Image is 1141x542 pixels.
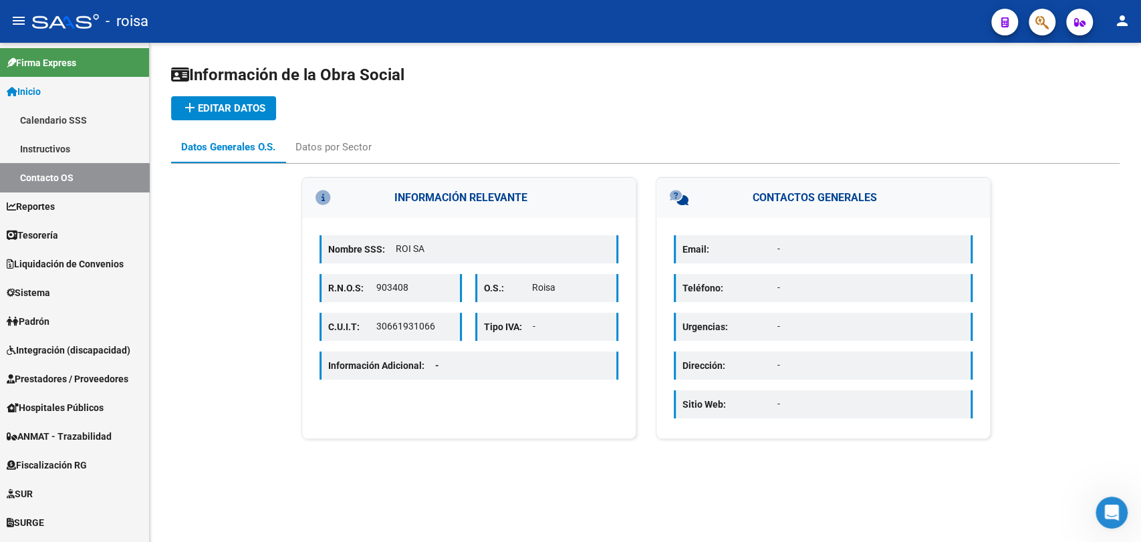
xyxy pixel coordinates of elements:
[7,372,128,386] span: Prestadores / Proveedores
[533,319,610,333] p: -
[7,257,124,271] span: Liquidación de Convenios
[295,140,372,154] div: Datos por Sector
[11,13,27,29] mat-icon: menu
[682,358,777,373] p: Dirección:
[777,358,964,372] p: -
[682,319,777,334] p: Urgencias:
[1096,497,1128,529] iframe: Intercom live chat
[7,343,130,358] span: Integración (discapacidad)
[7,199,55,214] span: Reportes
[682,242,777,257] p: Email:
[182,102,265,114] span: Editar datos
[777,397,964,411] p: -
[777,242,964,256] p: -
[532,281,609,295] p: Roisa
[181,140,275,154] div: Datos Generales O.S.
[171,96,276,120] button: Editar datos
[7,285,50,300] span: Sistema
[435,360,439,371] span: -
[777,319,964,333] p: -
[328,242,396,257] p: Nombre SSS:
[171,64,1120,86] h1: Información de la Obra Social
[682,397,777,412] p: Sitio Web:
[328,319,376,334] p: C.U.I.T:
[484,319,533,334] p: Tipo IVA:
[7,429,112,444] span: ANMAT - Trazabilidad
[1114,13,1130,29] mat-icon: person
[7,487,33,501] span: SUR
[777,281,964,295] p: -
[302,178,636,218] h3: INFORMACIÓN RELEVANTE
[182,100,198,116] mat-icon: add
[484,281,532,295] p: O.S.:
[7,228,58,243] span: Tesorería
[7,84,41,99] span: Inicio
[656,178,990,218] h3: CONTACTOS GENERALES
[396,242,610,256] p: ROI SA
[7,400,104,415] span: Hospitales Públicos
[7,55,76,70] span: Firma Express
[106,7,148,36] span: - roisa
[328,358,450,373] p: Información Adicional:
[328,281,376,295] p: R.N.O.S:
[682,281,777,295] p: Teléfono:
[7,314,49,329] span: Padrón
[7,458,87,472] span: Fiscalización RG
[376,281,453,295] p: 903408
[7,515,44,530] span: SURGE
[376,319,453,333] p: 30661931066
